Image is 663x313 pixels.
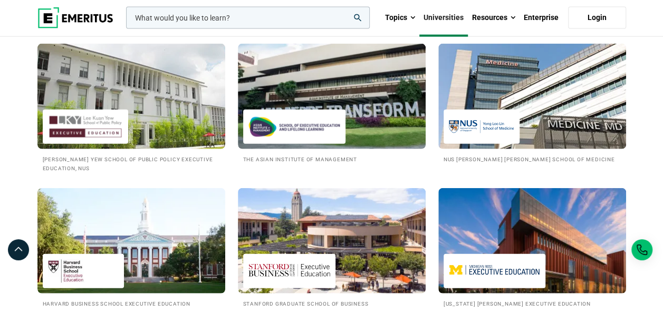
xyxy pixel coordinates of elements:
[243,299,420,308] h2: Stanford Graduate School of Business
[238,44,426,149] img: Universities We Work With
[438,188,626,294] img: Universities We Work With
[238,188,426,294] img: Universities We Work With
[238,188,426,308] a: Universities We Work With Stanford Graduate School of Business Stanford Graduate School of Business
[48,115,123,139] img: Lee Kuan Yew School of Public Policy Executive Education, NUS
[438,188,626,308] a: Universities We Work With Michigan Ross Executive Education [US_STATE] [PERSON_NAME] Executive Ed...
[48,259,119,283] img: Harvard Business School Executive Education
[37,44,225,149] img: Universities We Work With
[243,154,420,163] h2: The Asian Institute of Management
[438,44,626,149] img: Universities We Work With
[238,44,426,163] a: Universities We Work With Asian Institute of Management The Asian Institute of Management
[37,44,225,172] a: Universities We Work With Lee Kuan Yew School of Public Policy Executive Education, NUS [PERSON_N...
[248,259,330,283] img: Stanford Graduate School of Business
[438,44,626,163] a: Universities We Work With NUS Yong Loo Lin School of Medicine NUS [PERSON_NAME] [PERSON_NAME] Sch...
[43,154,220,172] h2: [PERSON_NAME] Yew School of Public Policy Executive Education, NUS
[248,115,340,139] img: Asian Institute of Management
[37,188,225,294] img: Universities We Work With
[126,7,370,29] input: woocommerce-product-search-field-0
[43,299,220,308] h2: Harvard Business School Executive Education
[444,154,621,163] h2: NUS [PERSON_NAME] [PERSON_NAME] School of Medicine
[444,299,621,308] h2: [US_STATE] [PERSON_NAME] Executive Education
[568,7,626,29] a: Login
[449,115,514,139] img: NUS Yong Loo Lin School of Medicine
[37,188,225,308] a: Universities We Work With Harvard Business School Executive Education Harvard Business School Exe...
[449,259,541,283] img: Michigan Ross Executive Education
